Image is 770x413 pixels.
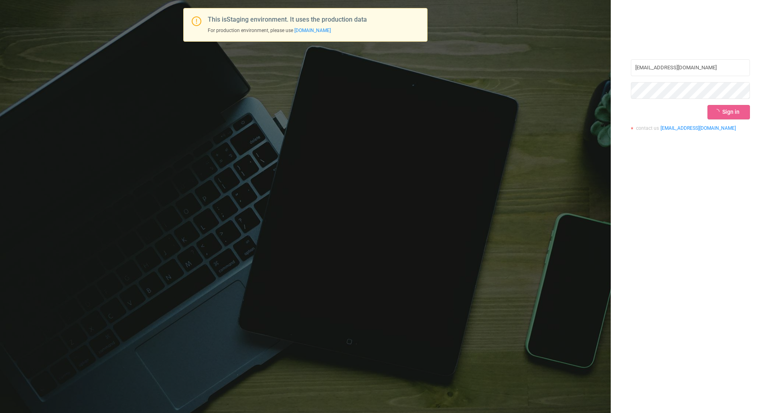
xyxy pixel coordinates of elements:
input: Username [631,59,750,76]
i: icon: exclamation-circle [192,16,201,26]
span: This is Staging environment. It uses the production data [208,16,367,23]
a: [EMAIL_ADDRESS][DOMAIN_NAME] [661,125,736,131]
span: For production environment, please use [208,28,331,33]
a: [DOMAIN_NAME] [294,28,331,33]
span: contact us [636,125,659,131]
